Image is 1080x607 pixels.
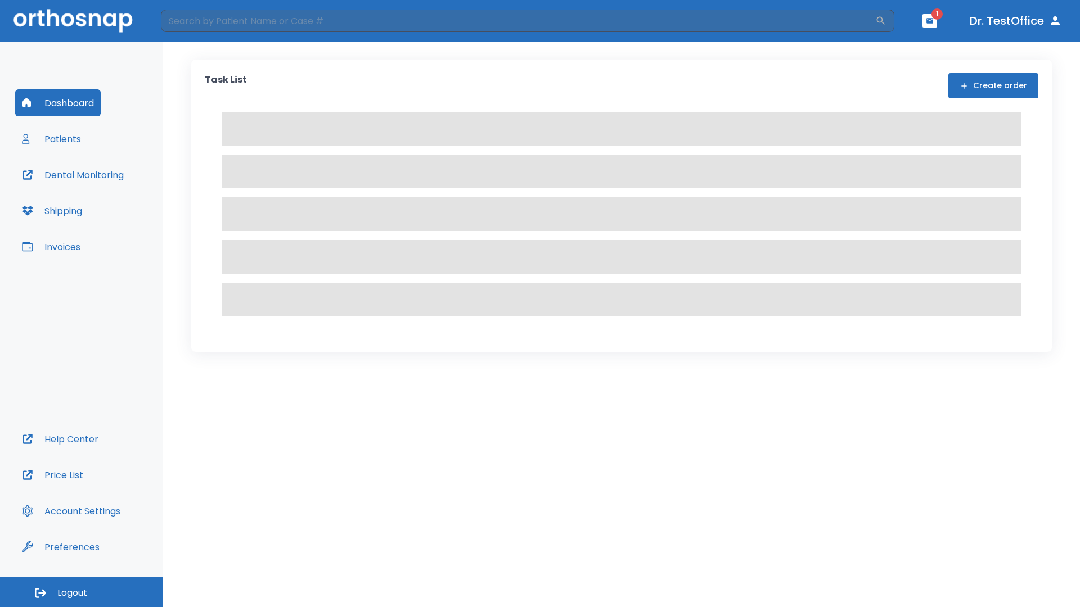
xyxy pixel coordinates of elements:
input: Search by Patient Name or Case # [161,10,875,32]
p: Task List [205,73,247,98]
button: Dental Monitoring [15,161,130,188]
button: Preferences [15,533,106,560]
button: Patients [15,125,88,152]
button: Shipping [15,197,89,224]
span: Logout [57,587,87,599]
button: Dashboard [15,89,101,116]
button: Create order [948,73,1038,98]
img: Orthosnap [13,9,133,32]
span: 1 [931,8,943,20]
button: Account Settings [15,497,127,524]
button: Invoices [15,233,87,260]
button: Price List [15,461,90,488]
button: Help Center [15,425,105,452]
button: Dr. TestOffice [965,11,1066,31]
